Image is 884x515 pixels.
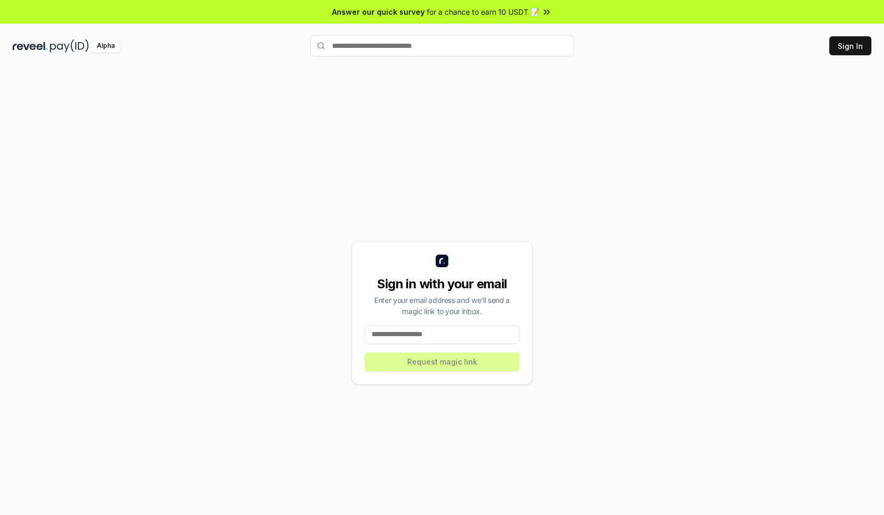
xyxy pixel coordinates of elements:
[365,276,519,292] div: Sign in with your email
[365,295,519,317] div: Enter your email address and we’ll send a magic link to your inbox.
[829,36,871,55] button: Sign In
[13,39,48,53] img: reveel_dark
[50,39,89,53] img: pay_id
[427,6,539,17] span: for a chance to earn 10 USDT 📝
[436,255,448,267] img: logo_small
[332,6,425,17] span: Answer our quick survey
[91,39,120,53] div: Alpha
